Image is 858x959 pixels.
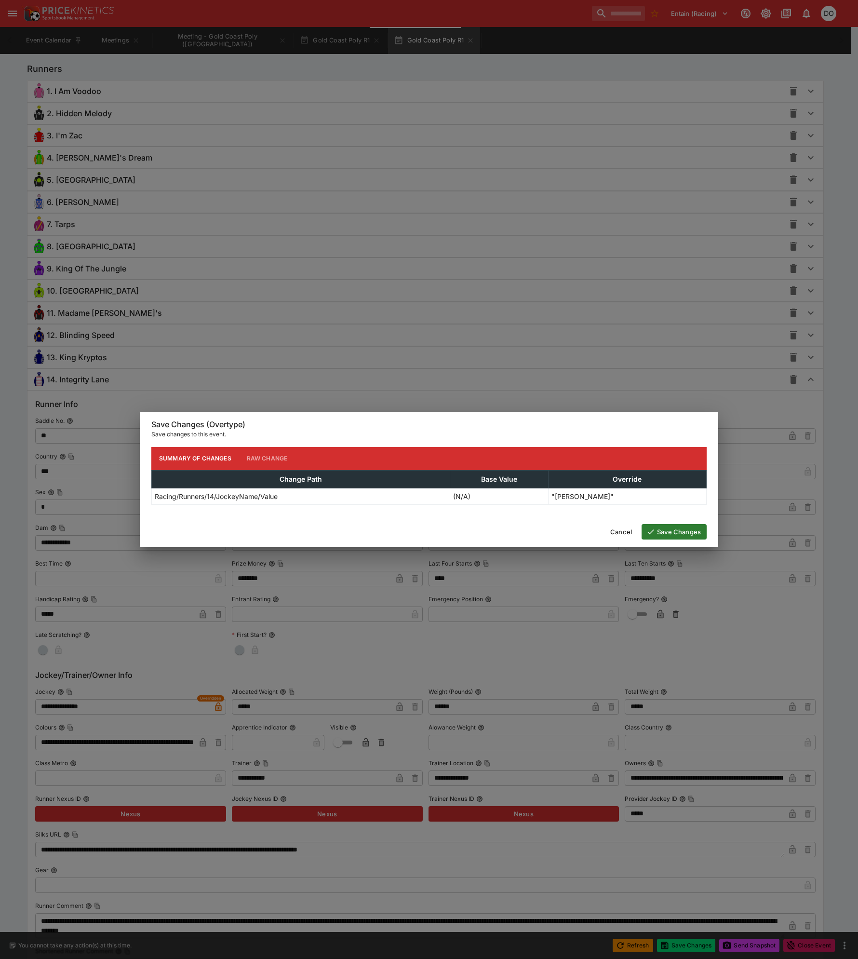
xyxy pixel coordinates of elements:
[151,430,707,439] p: Save changes to this event.
[155,491,278,501] p: Racing/Runners/14/JockeyName/Value
[239,447,295,470] button: Raw Change
[548,488,706,504] td: "[PERSON_NAME]"
[548,470,706,488] th: Override
[642,524,707,540] button: Save Changes
[450,488,548,504] td: (N/A)
[151,447,239,470] button: Summary of Changes
[151,419,707,430] h6: Save Changes (Overtype)
[604,524,638,540] button: Cancel
[450,470,548,488] th: Base Value
[152,470,450,488] th: Change Path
